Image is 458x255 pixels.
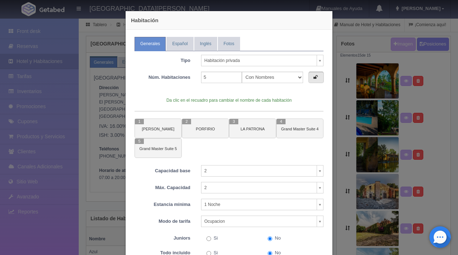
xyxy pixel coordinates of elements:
small: Grand Master Suite 4 [281,127,319,131]
small: LA PATRONA [240,127,265,131]
a: Inglés [194,37,217,51]
button: 5 Grand Master Suite 5 [135,138,182,158]
h4: Habitación [131,16,327,24]
small: PORFIRIO [196,127,215,131]
a: Fotos [218,37,240,51]
button: 4 Grand Master Suite 4 [276,119,323,138]
input: Si [206,236,211,241]
button: 1 [PERSON_NAME] [135,119,182,138]
label: Juniors [129,232,196,242]
input: No [268,236,272,241]
label: No [268,232,281,242]
span: 5 [135,139,144,144]
label: Modo de tarifa [129,216,196,225]
small: [PERSON_NAME] [142,127,175,131]
span: 1 Noche [204,199,314,210]
a: Español [166,37,193,51]
span: 4 [277,119,286,124]
label: Máx. Capacidad [129,182,196,191]
a: 2 [201,165,323,177]
span: 2 [204,165,314,176]
label: Si [206,232,218,242]
button: 2 PORFIRIO [182,119,229,138]
label: Tipo [129,55,196,64]
label: Núm. Habitaciones [129,72,196,81]
a: Habitación privada [201,55,323,66]
button: 3 LA PATRONA [229,119,276,138]
small: Grand Master Suite 5 [140,146,177,151]
a: 2 [201,182,323,193]
span: 2 [182,119,191,124]
span: Ocupacion [204,216,314,227]
label: Estancia minima [129,199,196,208]
span: 3 [229,119,238,124]
a: Generales [135,37,166,51]
span: 2 [204,182,314,193]
span: Da clic en el recuadro para cambiar el nombre de cada habitación [166,98,292,103]
label: Capacidad base [129,165,196,174]
a: Ocupacion [201,216,323,227]
a: 1 Noche [201,199,323,210]
span: 1 [135,119,144,124]
span: Habitación privada [204,55,314,66]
